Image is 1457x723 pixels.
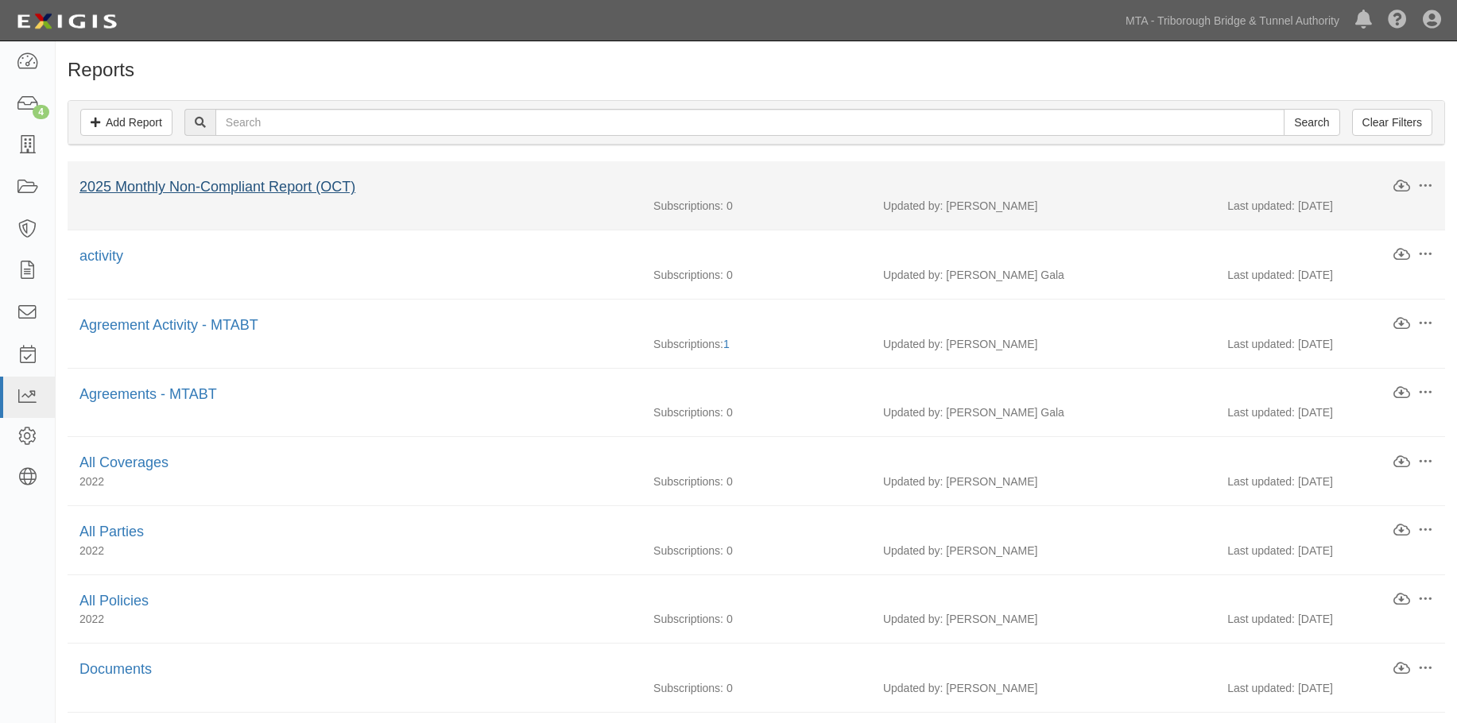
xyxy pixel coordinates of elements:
[79,177,1393,198] div: 2025 Monthly Non-Compliant Report (OCT)
[1393,178,1411,195] a: Download
[871,267,1215,283] div: Updated by: [PERSON_NAME] Gala
[79,386,217,402] a: Agreements - MTABT
[68,60,1445,80] h1: Reports
[1393,591,1411,609] a: Download
[723,338,730,350] a: 1
[79,315,1393,336] div: Agreement Activity - MTABT
[79,248,123,264] a: activity
[79,179,355,195] a: 2025 Monthly Non-Compliant Report (OCT)
[12,7,122,36] img: logo-5460c22ac91f19d4615b14bd174203de0afe785f0fc80cf4dbbc73dc1793850b.png
[79,246,1393,267] div: activity
[1215,474,1445,489] div: Last updated: [DATE]
[641,404,871,420] div: Subscriptions: 0
[1393,385,1411,402] a: Download
[641,680,871,696] div: Subscriptions: 0
[641,611,871,627] div: Subscriptions: 0
[79,385,1393,405] div: Agreements - MTABT
[1393,246,1411,264] a: Download
[871,474,1215,489] div: Updated by: [PERSON_NAME]
[79,524,144,539] a: All Parties
[1215,336,1445,352] div: Last updated: [DATE]
[79,317,258,333] a: Agreement Activity - MTABT
[215,109,1285,136] input: Search
[1215,543,1445,559] div: Last updated: [DATE]
[79,659,1393,680] div: Documents
[1388,11,1407,30] i: Help Center - Complianz
[1215,404,1445,420] div: Last updated: [DATE]
[68,474,641,489] div: 2022
[871,611,1215,627] div: Updated by: [PERSON_NAME]
[1393,315,1411,333] a: Download
[871,336,1215,352] div: Updated by: [PERSON_NAME]
[1284,109,1339,136] input: Search
[641,543,871,559] div: Subscriptions: 0
[80,109,172,136] a: Add Report
[1215,611,1445,627] div: Last updated: [DATE]
[79,522,1393,543] div: All Parties
[641,474,871,489] div: Subscriptions: 0
[68,611,641,627] div: 2022
[1215,198,1445,214] div: Last updated: [DATE]
[68,543,641,559] div: 2022
[1352,109,1432,136] a: Clear Filters
[641,336,871,352] div: Subscriptions:
[1393,522,1411,539] a: Download
[33,105,49,119] div: 4
[641,198,871,214] div: Subscriptions: 0
[79,454,169,470] a: All Coverages
[79,453,1393,474] div: All Coverages
[1118,5,1347,37] a: MTA - Triborough Bridge & Tunnel Authority
[1215,267,1445,283] div: Last updated: [DATE]
[871,198,1215,214] div: Updated by: [PERSON_NAME]
[79,591,1393,612] div: All Policies
[871,680,1215,696] div: Updated by: [PERSON_NAME]
[871,404,1215,420] div: Updated by: [PERSON_NAME] Gala
[1215,680,1445,696] div: Last updated: [DATE]
[79,661,152,677] a: Documents
[79,593,149,609] a: All Policies
[641,267,871,283] div: Subscriptions: 0
[1393,660,1411,678] a: Download
[871,543,1215,559] div: Updated by: [PERSON_NAME]
[1393,454,1411,471] a: Download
